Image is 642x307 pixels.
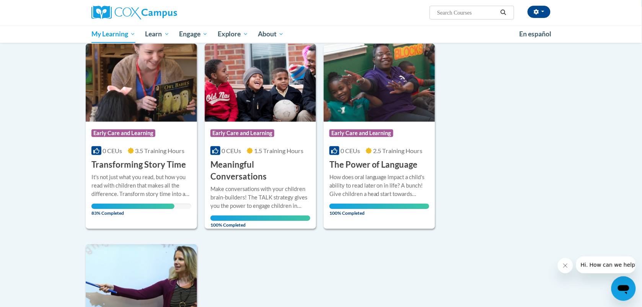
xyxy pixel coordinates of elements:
[91,6,237,20] a: Cox Campus
[437,8,498,17] input: Search Courses
[329,204,429,209] div: Your progress
[205,44,316,122] img: Course Logo
[80,25,562,43] div: Main menu
[329,159,418,171] h3: The Power of Language
[528,6,551,18] button: Account Settings
[210,216,310,228] span: 100% Completed
[373,147,422,154] span: 2.5 Training Hours
[135,147,184,154] span: 3.5 Training Hours
[329,129,393,137] span: Early Care and Learning
[576,256,636,273] iframe: Message from company
[253,25,289,43] a: About
[222,147,241,154] span: 0 CEUs
[210,185,310,210] div: Make conversations with your children brain-builders! The TALK strategy gives you the power to en...
[91,29,135,39] span: My Learning
[140,25,174,43] a: Learn
[558,258,573,273] iframe: Close message
[329,173,429,198] div: How does oral language impact a child's ability to read later on in life? A bunch! Give children ...
[91,204,174,216] span: 83% Completed
[210,129,274,137] span: Early Care and Learning
[258,29,284,39] span: About
[213,25,253,43] a: Explore
[86,44,197,229] a: Course LogoEarly Care and Learning0 CEUs3.5 Training Hours Transforming Story TimeIt's not just w...
[324,44,435,122] img: Course Logo
[341,147,360,154] span: 0 CEUs
[91,173,191,198] div: It's not just what you read, but how you read with children that makes all the difference. Transf...
[210,216,310,221] div: Your progress
[5,5,62,11] span: Hi. How can we help?
[498,8,509,17] button: Search
[91,129,155,137] span: Early Care and Learning
[254,147,303,154] span: 1.5 Training Hours
[91,6,177,20] img: Cox Campus
[86,25,140,43] a: My Learning
[86,44,197,122] img: Course Logo
[611,276,636,301] iframe: Button to launch messaging window
[205,44,316,229] a: Course LogoEarly Care and Learning0 CEUs1.5 Training Hours Meaningful ConversationsMake conversat...
[218,29,248,39] span: Explore
[91,159,186,171] h3: Transforming Story Time
[103,147,122,154] span: 0 CEUs
[174,25,213,43] a: Engage
[324,44,435,229] a: Course LogoEarly Care and Learning0 CEUs2.5 Training Hours The Power of LanguageHow does oral lan...
[145,29,169,39] span: Learn
[514,26,556,42] a: En español
[210,159,310,183] h3: Meaningful Conversations
[91,204,174,209] div: Your progress
[179,29,208,39] span: Engage
[519,30,551,38] span: En español
[329,204,429,216] span: 100% Completed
